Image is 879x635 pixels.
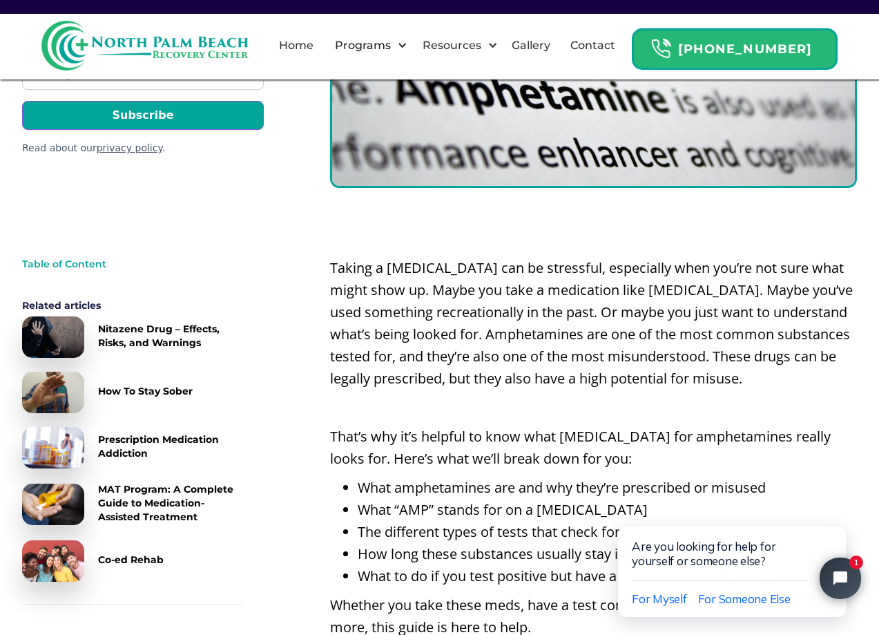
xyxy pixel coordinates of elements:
[22,298,243,312] div: Related articles
[632,21,838,70] a: Header Calendar Icons[PHONE_NUMBER]
[98,482,243,524] div: MAT Program: A Complete Guide to Medication-Assisted Treatment
[22,540,243,582] a: Co-ed Rehab
[97,142,162,153] a: privacy policy
[323,23,411,68] div: Programs
[650,38,671,59] img: Header Calendar Icons
[98,384,193,398] div: How To Stay Sober
[22,101,264,130] input: Subscribe
[22,316,243,358] a: Nitazene Drug – Effects, Risks, and Warnings
[98,433,243,460] div: Prescription Medication Addiction
[22,141,264,155] div: Read about our .
[22,427,243,468] a: Prescription Medication Addiction
[562,23,624,68] a: Contact
[22,257,243,271] div: Table of Content
[98,322,243,350] div: Nitazene Drug – Effects, Risks, and Warnings
[678,41,812,57] strong: [PHONE_NUMBER]
[358,543,857,565] li: How long these substances usually stay in your body
[271,23,322,68] a: Home
[330,426,857,470] p: That’s why it’s helpful to know what [MEDICAL_DATA] for amphetamines really looks for. Here’s wha...
[22,23,264,155] form: Email Form
[330,257,857,390] p: Taking a [MEDICAL_DATA] can be stressful, especially when you’re not sure what might show up. May...
[330,397,857,419] p: ‍
[503,23,559,68] a: Gallery
[98,553,164,567] div: Co-ed Rehab
[358,477,857,499] li: What amphetamines are and why they’re prescribed or misused
[589,482,879,635] iframe: Tidio Chat
[22,482,243,527] a: MAT Program: A Complete Guide to Medication-Assisted Treatment
[411,23,501,68] div: Resources
[22,372,243,413] a: How To Stay Sober
[358,565,857,587] li: What to do if you test positive but have a valid prescription
[419,37,485,54] div: Resources
[358,521,857,543] li: The different types of tests that check for amphetamines
[331,37,394,54] div: Programs
[358,499,857,521] li: What “AMP” stands for on a [MEDICAL_DATA]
